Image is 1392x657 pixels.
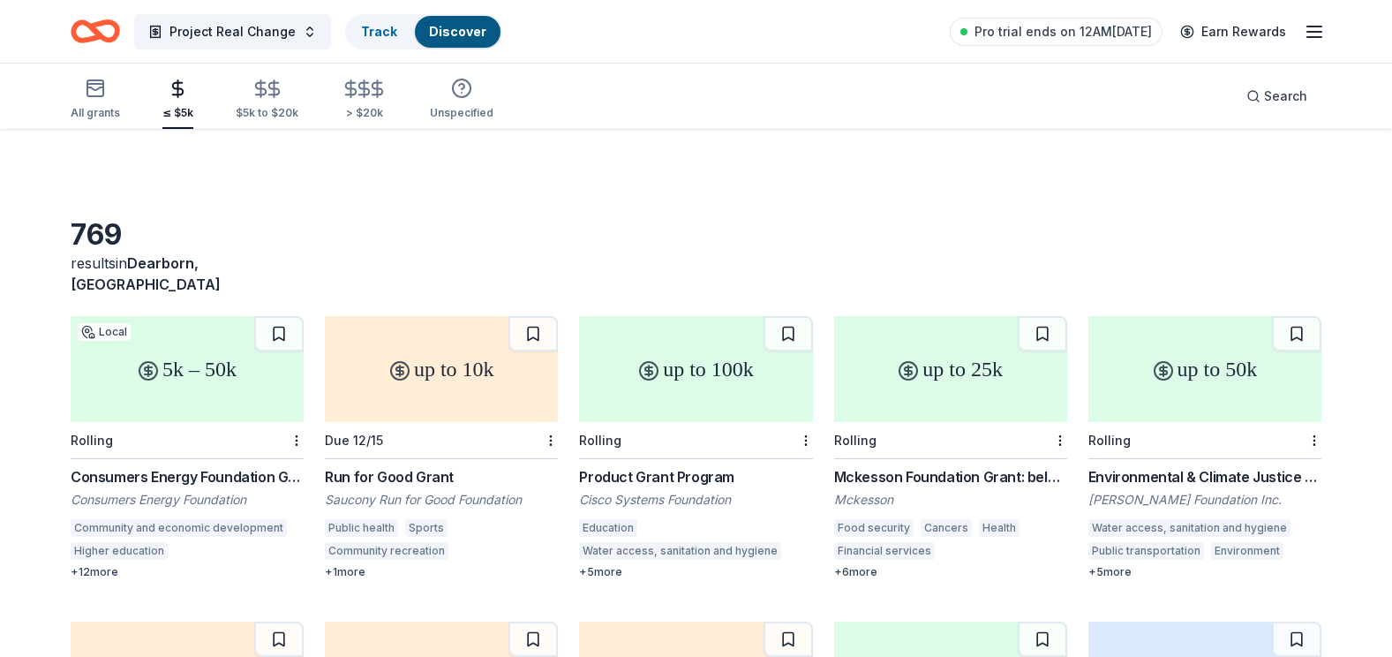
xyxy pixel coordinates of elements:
div: up to 100k [579,316,812,422]
button: ≤ $5k [162,72,193,129]
span: in [71,254,221,293]
span: Search [1264,86,1307,107]
div: Sports [405,519,448,537]
div: Rolling [579,433,621,448]
div: + 6 more [834,565,1067,579]
div: Environment [1211,542,1283,560]
div: > $20k [341,106,388,120]
div: Run for Good Grant [325,466,558,487]
button: All grants [71,71,120,129]
div: ≤ $5k [162,106,193,120]
a: up to 100kRollingProduct Grant ProgramCisco Systems FoundationEducationWater access, sanitation a... [579,316,812,579]
div: Health [979,519,1020,537]
a: Home [71,11,120,52]
div: Financial services [834,542,935,560]
div: Cancers [921,519,972,537]
button: $5k to $20k [236,72,298,129]
div: College preparation [942,542,1055,560]
div: results [71,253,304,295]
a: Earn Rewards [1170,16,1297,48]
div: Public transportation [1088,542,1204,560]
div: 769 [71,217,304,253]
div: Local [78,323,131,341]
div: $5k to $20k [236,106,298,120]
div: Product Grant Program [579,466,812,487]
button: Project Real Change [134,14,331,49]
div: Cisco Systems Foundation [579,491,812,509]
div: + 5 more [1088,565,1321,579]
div: up to 50k [1088,316,1321,422]
div: Public health [325,519,398,537]
div: up to 25k [834,316,1067,422]
div: Environmental & Climate Justice Program [1088,466,1321,487]
a: Pro trial ends on 12AM[DATE] [950,18,1163,46]
div: Due 12/15 [325,433,383,448]
div: 5k – 50k [71,316,304,422]
div: + 5 more [579,565,812,579]
div: Mckesson Foundation Grant: below $25,000 [834,466,1067,487]
button: > $20k [341,72,388,129]
div: Unspecified [430,106,493,120]
div: All grants [71,106,120,120]
button: TrackDiscover [345,14,502,49]
div: Rolling [71,433,113,448]
div: Water access, sanitation and hygiene [579,542,781,560]
a: up to 50kRollingEnvironmental & Climate Justice Program[PERSON_NAME] Foundation Inc.Water access,... [1088,316,1321,579]
span: Pro trial ends on 12AM[DATE] [974,21,1152,42]
div: Higher education [71,542,168,560]
div: Community and economic development [71,519,287,537]
button: Search [1232,79,1321,114]
div: Rolling [834,433,877,448]
a: 5k – 50kLocalRollingConsumers Energy Foundation GrantConsumers Energy FoundationCommunity and eco... [71,316,304,579]
div: Rolling [1088,433,1131,448]
div: Education [579,519,637,537]
span: Dearborn, [GEOGRAPHIC_DATA] [71,254,221,293]
div: + 1 more [325,565,558,579]
div: [PERSON_NAME] Foundation Inc. [1088,491,1321,509]
div: Water access, sanitation and hygiene [1088,519,1290,537]
div: Consumers Energy Foundation Grant [71,466,304,487]
div: Food security [834,519,914,537]
div: Mckesson [834,491,1067,509]
div: up to 10k [325,316,558,422]
a: up to 25kRollingMckesson Foundation Grant: below $25,000MckessonFood securityCancersHealthFinanci... [834,316,1067,579]
a: up to 10kDue 12/15Run for Good GrantSaucony Run for Good FoundationPublic healthSportsCommunity r... [325,316,558,579]
button: Unspecified [430,71,493,129]
span: Project Real Change [169,21,296,42]
a: Track [361,24,397,39]
div: + 12 more [71,565,304,579]
div: Saucony Run for Good Foundation [325,491,558,509]
a: Discover [429,24,486,39]
div: Consumers Energy Foundation [71,491,304,509]
div: Community recreation [325,542,448,560]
